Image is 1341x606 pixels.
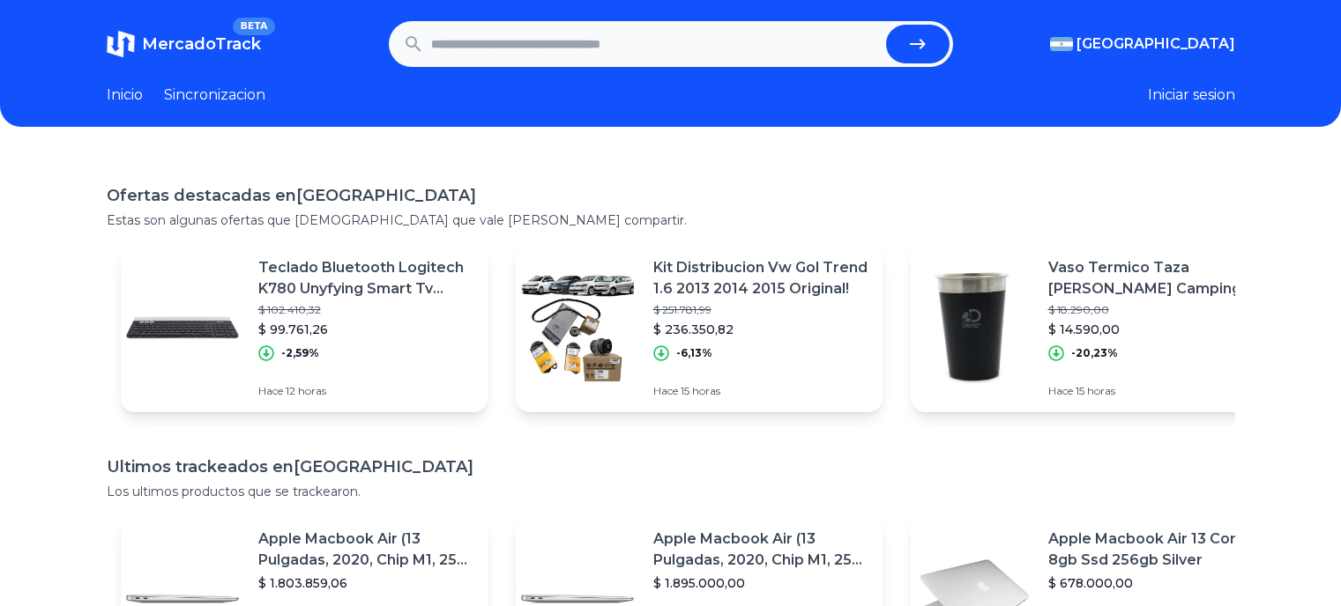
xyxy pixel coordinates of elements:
p: Kit Distribucion Vw Gol Trend 1.6 2013 2014 2015 Original! [653,257,868,299]
p: Vaso Termico Taza [PERSON_NAME] Camping Viaje Camp [1048,257,1263,299]
p: -2,59% [281,346,319,360]
h1: Ultimos trackeados en [GEOGRAPHIC_DATA] [107,454,1235,479]
p: $ 678.000,00 [1048,574,1263,592]
a: Sincronizacion [164,85,265,106]
a: Inicio [107,85,143,106]
img: MercadoTrack [107,30,135,58]
p: Los ultimos productos que se trackearon. [107,483,1235,500]
p: -20,23% [1071,346,1118,360]
img: Argentina [1050,37,1073,51]
span: [GEOGRAPHIC_DATA] [1077,33,1235,55]
p: -6,13% [676,346,712,360]
p: $ 1.803.859,06 [258,574,473,592]
p: Estas son algunas ofertas que [DEMOGRAPHIC_DATA] que vale [PERSON_NAME] compartir. [107,211,1235,229]
p: Hace 15 horas [653,384,868,398]
a: Featured imageVaso Termico Taza [PERSON_NAME] Camping Viaje Camp$ 18.290,00$ 14.590,00-20,23%Hace... [911,243,1278,412]
button: [GEOGRAPHIC_DATA] [1050,33,1235,55]
p: $ 1.895.000,00 [653,574,868,592]
p: $ 251.781,99 [653,303,868,317]
a: Featured imageTeclado Bluetooth Logitech K780 Unyfying Smart Tv Tablet 3$ 102.410,32$ 99.761,26-2... [121,243,488,412]
p: Hace 15 horas [1048,384,1263,398]
button: Iniciar sesion [1148,85,1235,106]
p: $ 14.590,00 [1048,321,1263,338]
p: Apple Macbook Air 13 Core I5 8gb Ssd 256gb Silver [1048,528,1263,571]
p: $ 18.290,00 [1048,303,1263,317]
p: $ 236.350,82 [653,321,868,338]
img: Featured image [121,266,244,389]
p: Apple Macbook Air (13 Pulgadas, 2020, Chip M1, 256 Gb De Ssd, 8 Gb De Ram) - Plata [258,528,473,571]
img: Featured image [516,266,639,389]
span: MercadoTrack [142,34,261,54]
p: Apple Macbook Air (13 Pulgadas, 2020, Chip M1, 256 Gb De Ssd, 8 Gb De Ram) - Plata [653,528,868,571]
p: $ 102.410,32 [258,303,473,317]
a: MercadoTrackBETA [107,30,261,58]
img: Featured image [911,266,1034,389]
span: BETA [233,18,274,35]
p: Teclado Bluetooth Logitech K780 Unyfying Smart Tv Tablet 3 [258,257,473,299]
p: Hace 12 horas [258,384,473,398]
h1: Ofertas destacadas en [GEOGRAPHIC_DATA] [107,183,1235,208]
a: Featured imageKit Distribucion Vw Gol Trend 1.6 2013 2014 2015 Original!$ 251.781,99$ 236.350,82-... [516,243,883,412]
p: $ 99.761,26 [258,321,473,338]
